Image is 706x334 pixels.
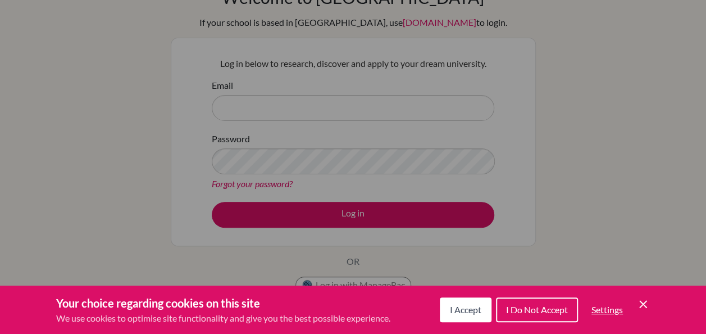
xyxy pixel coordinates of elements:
[450,304,481,315] span: I Accept
[582,299,632,321] button: Settings
[591,304,623,315] span: Settings
[506,304,568,315] span: I Do Not Accept
[56,295,390,312] h3: Your choice regarding cookies on this site
[496,297,578,322] button: I Do Not Accept
[56,312,390,325] p: We use cookies to optimise site functionality and give you the best possible experience.
[440,297,491,322] button: I Accept
[636,297,650,311] button: Save and close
